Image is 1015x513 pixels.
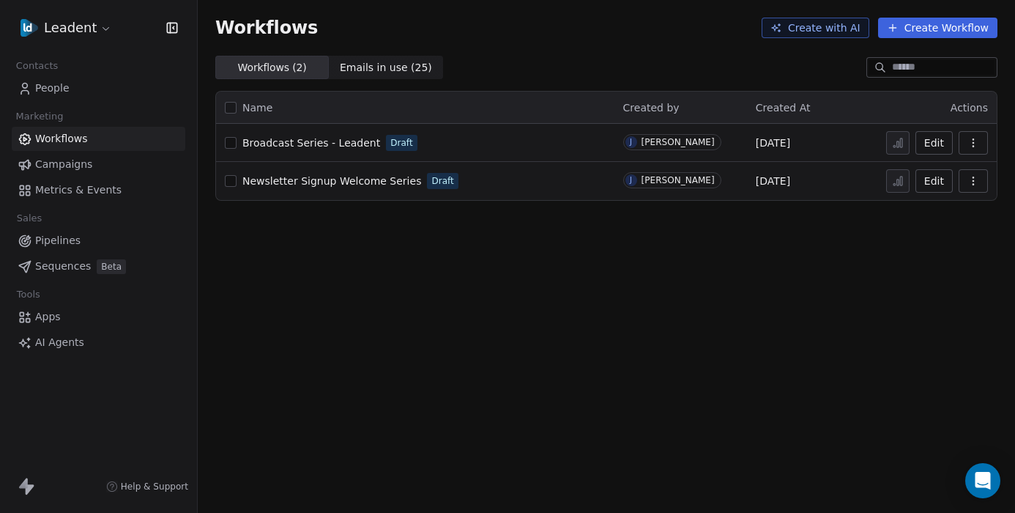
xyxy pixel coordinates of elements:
[642,137,715,147] div: [PERSON_NAME]
[340,60,432,75] span: Emails in use ( 25 )
[97,259,126,274] span: Beta
[12,76,185,100] a: People
[10,106,70,128] span: Marketing
[630,136,632,148] div: J
[915,169,953,193] button: Edit
[10,284,46,306] span: Tools
[35,182,122,198] span: Metrics & Events
[390,136,412,150] span: Draft
[965,463,1000,498] div: Open Intercom Messenger
[10,207,48,229] span: Sales
[35,233,81,248] span: Pipelines
[35,157,92,172] span: Campaigns
[35,309,61,325] span: Apps
[242,175,421,187] span: Newsletter Signup Welcome Series
[12,152,185,177] a: Campaigns
[10,55,64,77] span: Contacts
[756,102,811,114] span: Created At
[12,254,185,278] a: SequencesBeta
[623,102,680,114] span: Created by
[242,174,421,188] a: Newsletter Signup Welcome Series
[951,102,988,114] span: Actions
[35,335,84,350] span: AI Agents
[215,18,318,38] span: Workflows
[12,331,185,355] a: AI Agents
[762,18,869,38] button: Create with AI
[242,137,380,149] span: Broadcast Series - Leadent
[35,259,91,274] span: Sequences
[642,175,715,185] div: [PERSON_NAME]
[106,481,188,492] a: Help & Support
[431,174,453,188] span: Draft
[18,15,115,40] button: Leadent
[12,305,185,329] a: Apps
[35,81,70,96] span: People
[121,481,188,492] span: Help & Support
[878,18,997,38] button: Create Workflow
[12,178,185,202] a: Metrics & Events
[242,100,272,116] span: Name
[44,18,97,37] span: Leadent
[756,136,790,150] span: [DATE]
[21,19,38,37] img: Leadent%20Digital%20Icon.png
[12,229,185,253] a: Pipelines
[630,174,632,186] div: J
[242,136,380,150] a: Broadcast Series - Leadent
[756,174,790,188] span: [DATE]
[915,131,953,155] button: Edit
[12,127,185,151] a: Workflows
[35,131,88,147] span: Workflows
